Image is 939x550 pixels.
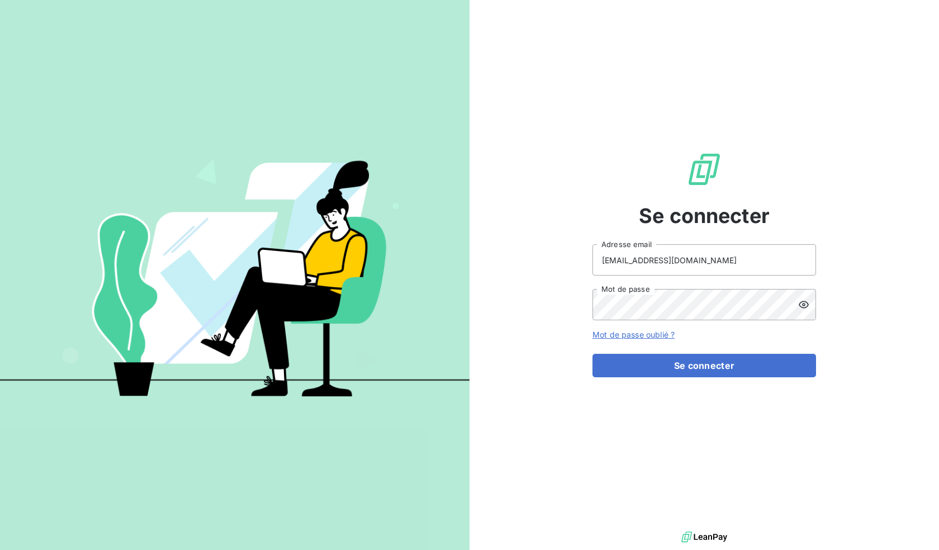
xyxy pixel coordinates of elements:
input: placeholder [592,244,816,276]
a: Mot de passe oublié ? [592,330,675,339]
img: Logo LeanPay [686,151,722,187]
span: Se connecter [639,201,770,231]
button: Se connecter [592,354,816,377]
img: logo [681,529,727,546]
